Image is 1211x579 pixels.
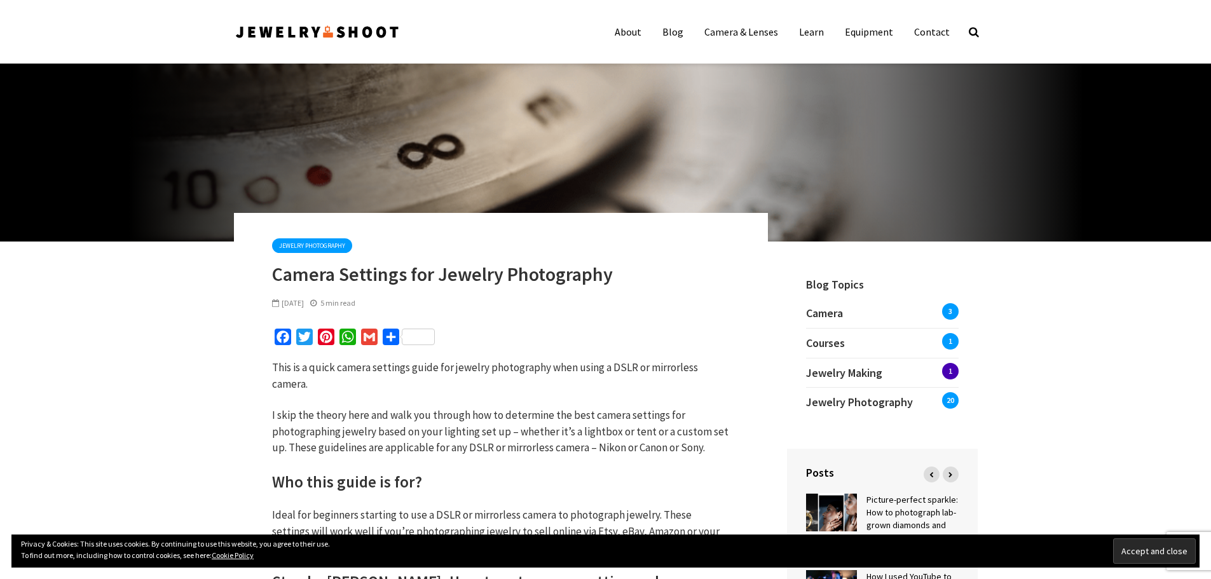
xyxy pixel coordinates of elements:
[942,303,959,320] span: 3
[806,358,959,388] a: Jewelry Making1
[806,336,845,350] span: Courses
[806,388,959,417] a: Jewelry Photography20
[212,550,254,560] a: Cookie Policy
[272,262,730,285] h1: Camera Settings for Jewelry Photography
[272,329,294,350] a: Facebook
[272,298,304,308] span: [DATE]
[272,238,352,253] a: Jewelry Photography
[272,507,730,556] p: Ideal for beginners starting to use a DSLR or mirrorless camera to photograph jewelry. These sett...
[1113,538,1196,564] input: Accept and close
[835,19,903,44] a: Equipment
[787,261,978,292] h4: Blog Topics
[942,392,959,409] span: 20
[806,395,913,409] span: Jewelry Photography
[337,329,359,350] a: WhatsApp
[695,19,788,44] a: Camera & Lenses
[605,19,651,44] a: About
[942,363,959,379] span: 1
[806,329,959,358] a: Courses1
[359,329,380,350] a: Gmail
[11,535,1200,568] div: Privacy & Cookies: This site uses cookies. By continuing to use this website, you agree to their ...
[790,19,833,44] a: Learn
[380,329,437,350] a: Share
[806,305,959,328] a: Camera3
[294,329,315,350] a: Twitter
[942,333,959,350] span: 1
[315,329,337,350] a: Pinterest
[272,360,730,392] p: This is a quick camera settings guide for jewelry photography when using a DSLR or mirrorless cam...
[272,407,730,456] p: I skip the theory here and walk you through how to determine the best camera settings for photogr...
[806,306,843,320] span: Camera
[129,51,1083,242] img: Nikon or Canon | Best DSLR camera settings jewelry product photography
[234,22,400,42] img: Jewelry Photographer Bay Area - San Francisco | Nationwide via Mail
[272,472,422,492] strong: Who this guide is for?
[653,19,693,44] a: Blog
[806,365,882,380] span: Jewelry Making
[866,494,958,543] a: Picture-perfect sparkle: How to photograph lab-grown diamonds and moissanite rings
[806,465,959,480] h4: Posts
[905,19,959,44] a: Contact
[310,297,355,309] div: 5 min read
